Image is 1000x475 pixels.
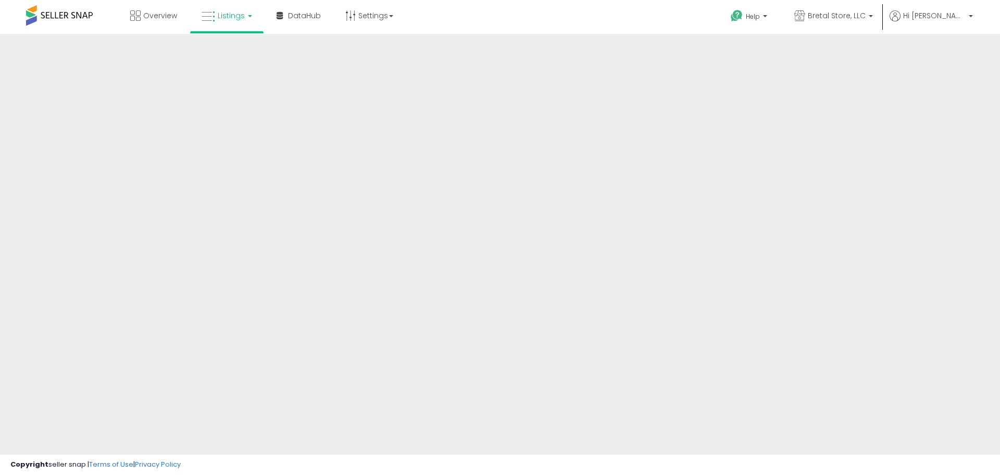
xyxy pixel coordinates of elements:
[10,460,181,470] div: seller snap | |
[218,10,245,21] span: Listings
[135,459,181,469] a: Privacy Policy
[746,12,760,21] span: Help
[808,10,866,21] span: Bretal Store, LLC
[143,10,177,21] span: Overview
[890,10,973,34] a: Hi [PERSON_NAME]
[89,459,133,469] a: Terms of Use
[903,10,966,21] span: Hi [PERSON_NAME]
[722,2,778,34] a: Help
[288,10,321,21] span: DataHub
[10,459,48,469] strong: Copyright
[730,9,743,22] i: Get Help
